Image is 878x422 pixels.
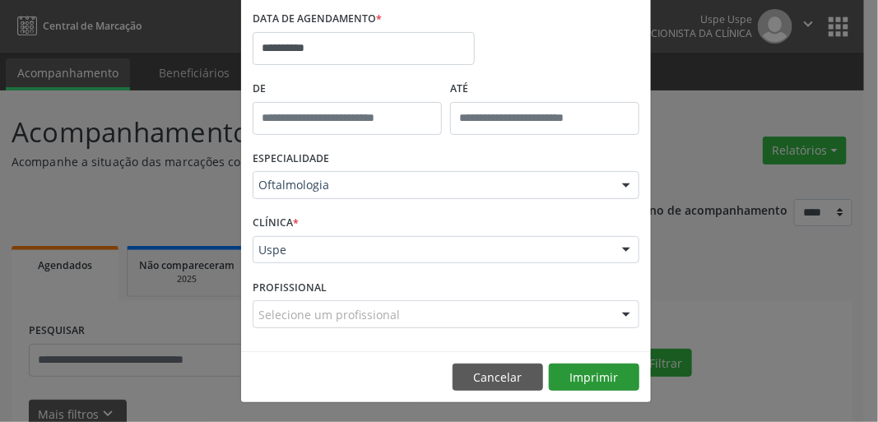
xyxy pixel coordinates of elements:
span: Uspe [258,242,606,258]
span: Oftalmologia [258,177,606,193]
button: Imprimir [549,364,639,392]
label: ATÉ [450,77,639,102]
label: CLÍNICA [253,211,299,236]
label: DATA DE AGENDAMENTO [253,7,382,32]
label: ESPECIALIDADE [253,146,329,172]
label: PROFISSIONAL [253,275,327,300]
label: De [253,77,442,102]
button: Cancelar [453,364,543,392]
span: Selecione um profissional [258,306,400,323]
